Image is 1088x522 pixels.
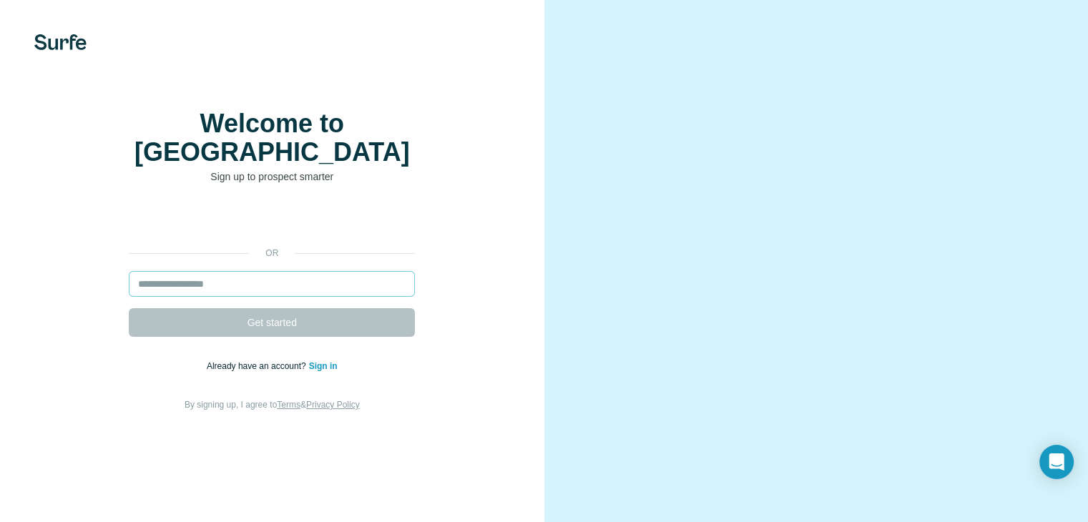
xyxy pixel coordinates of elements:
a: Terms [277,400,300,410]
img: Surfe's logo [34,34,87,50]
p: Sign up to prospect smarter [129,169,415,184]
h1: Welcome to [GEOGRAPHIC_DATA] [129,109,415,167]
div: Open Intercom Messenger [1039,445,1074,479]
span: Already have an account? [207,361,309,371]
iframe: Sign in with Google Button [122,205,422,237]
a: Privacy Policy [306,400,360,410]
span: By signing up, I agree to & [185,400,360,410]
a: Sign in [309,361,338,371]
p: or [249,247,295,260]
